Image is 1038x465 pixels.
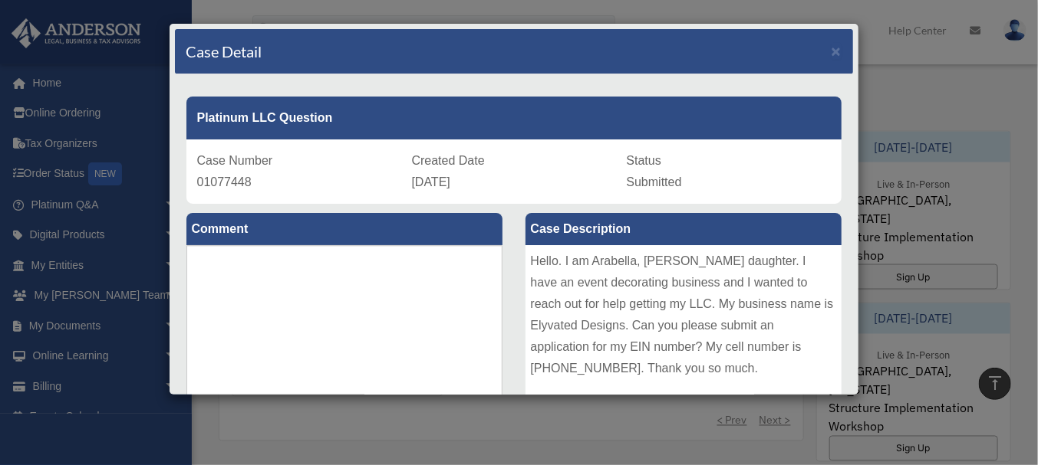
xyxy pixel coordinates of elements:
button: Close [832,43,842,59]
span: Status [627,154,661,167]
span: Created Date [412,154,485,167]
label: Case Description [526,213,842,245]
h4: Case Detail [186,41,262,62]
span: × [832,42,842,60]
label: Comment [186,213,503,245]
span: [DATE] [412,175,450,188]
div: Platinum LLC Question [186,97,842,139]
span: Case Number [197,154,273,167]
span: 01077448 [197,175,252,188]
span: Submitted [627,175,682,188]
